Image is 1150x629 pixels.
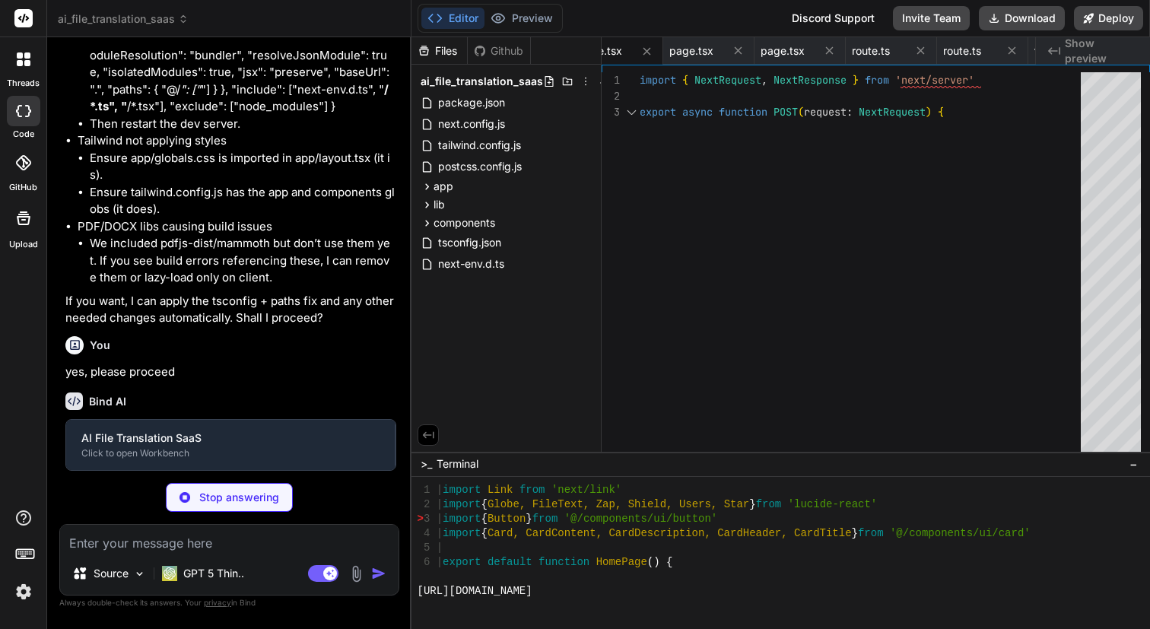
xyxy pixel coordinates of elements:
[89,394,126,409] h6: Bind AI
[783,6,884,30] div: Discord Support
[788,497,878,512] span: 'lucide-react'
[65,293,396,327] p: If you want, I can apply the tsconfig + paths fix and any other needed changes automatically. Sha...
[488,526,519,541] span: Card,
[596,555,647,570] span: HomePage
[640,73,676,87] span: import
[551,483,621,497] span: 'next/link'
[852,43,890,59] span: route.ts
[437,115,507,133] span: next.config.js
[484,8,559,29] button: Preview
[1065,36,1138,66] span: Show preview
[421,74,543,89] span: ai_file_translation_saas
[58,11,189,27] span: ai_file_translation_saas
[488,497,526,512] span: Globe,
[418,584,532,599] span: [URL][DOMAIN_NAME]
[602,72,620,88] div: 1
[421,456,432,472] span: >_
[424,497,443,512] span: 2 |
[761,73,767,87] span: ,
[679,497,717,512] span: Users,
[694,73,761,87] span: NextRequest
[526,512,532,526] span: }
[628,497,673,512] span: Shield,
[938,105,944,119] span: {
[608,526,710,541] span: CardDescription,
[488,512,526,526] span: Button
[943,43,981,59] span: route.ts
[424,541,443,555] span: 5 |
[717,526,787,541] span: CardHeader,
[602,88,620,104] div: 2
[443,497,481,512] span: import
[424,555,443,570] span: 6 |
[81,447,380,459] div: Click to open Workbench
[890,526,1031,541] span: '@/components/ui/card'
[526,526,602,541] span: CardContent,
[199,490,279,505] p: Stop answering
[926,105,932,119] span: )
[761,43,805,59] span: page.tsx
[865,73,889,87] span: from
[443,555,481,570] span: export
[488,555,532,570] span: default
[724,497,750,512] span: Star
[11,579,37,605] img: settings
[437,255,506,273] span: next-env.d.ts
[180,82,201,97] em: ": ["
[133,567,146,580] img: Pick Models
[481,512,488,526] span: {
[468,43,530,59] div: Github
[669,43,713,59] span: page.tsx
[78,132,396,150] p: Tailwind not applying styles
[794,526,852,541] span: CardTitle
[443,483,481,497] span: import
[9,238,38,251] label: Upload
[65,364,396,381] p: yes, please proceed
[804,105,847,119] span: request
[81,430,380,446] div: AI File Translation SaaS
[979,6,1065,30] button: Download
[847,105,853,119] span: :
[858,526,884,541] span: from
[481,497,488,512] span: {
[774,105,798,119] span: POST
[1129,456,1138,472] span: −
[437,94,507,112] span: package.json
[481,526,488,541] span: {
[774,73,847,87] span: NextResponse
[421,8,484,29] button: Editor
[162,566,177,581] img: GPT 5 Thinking Medium
[94,566,129,581] p: Source
[90,150,396,184] li: Ensure app/globals.css is imported in app/layout.tsx (it is).
[7,77,40,90] label: threads
[1034,43,1098,59] span: tsconfig.json
[434,197,445,212] span: lib
[564,512,718,526] span: '@/components/ui/button'
[488,483,513,497] span: Link
[1074,6,1143,30] button: Deploy
[647,555,673,570] span: () {
[90,184,396,218] li: Ensure tailwind.config.js has the app and components globs (it does).
[437,233,503,252] span: tsconfig.json
[895,73,974,87] span: 'next/server'
[66,420,395,470] button: AI File Translation SaaSClick to open Workbench
[859,105,926,119] span: NextRequest
[9,181,37,194] label: GitHub
[13,128,34,141] label: code
[90,116,396,133] li: Then restart the dev server.
[434,179,453,194] span: app
[424,526,443,541] span: 4 |
[756,497,782,512] span: from
[682,105,713,119] span: async
[90,235,396,287] li: We included pdfjs-dist/mammoth but don’t use them yet. If you see build errors referencing these,...
[532,512,558,526] span: from
[519,483,545,497] span: from
[682,73,688,87] span: {
[371,566,386,581] img: icon
[59,596,399,610] p: Always double-check its answers. Your in Bind
[437,456,478,472] span: Terminal
[893,6,970,30] button: Invite Team
[596,497,622,512] span: Zap,
[1126,452,1141,476] button: −
[434,215,495,230] span: components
